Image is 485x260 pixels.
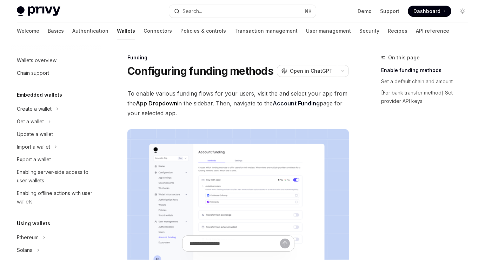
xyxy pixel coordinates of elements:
[17,22,39,39] a: Welcome
[290,67,333,74] span: Open in ChatGPT
[17,69,49,77] div: Chain support
[180,22,226,39] a: Policies & controls
[359,22,379,39] a: Security
[11,115,101,128] button: Toggle Get a wallet section
[11,187,101,208] a: Enabling offline actions with user wallets
[381,76,474,87] a: Set a default chain and amount
[273,100,320,107] a: Account Funding
[11,153,101,166] a: Export a wallet
[127,89,349,118] span: To enable various funding flows for your users, visit the and select your app from the in the sid...
[277,65,337,77] button: Open in ChatGPT
[127,65,273,77] h1: Configuring funding methods
[190,236,280,251] input: Ask a question...
[388,22,407,39] a: Recipes
[306,22,351,39] a: User management
[304,8,312,14] span: ⌘ K
[11,103,101,115] button: Toggle Create a wallet section
[234,22,298,39] a: Transaction management
[17,143,50,151] div: Import a wallet
[11,141,101,153] button: Toggle Import a wallet section
[136,100,177,107] strong: App Dropdown
[408,6,451,17] a: Dashboard
[381,65,474,76] a: Enable funding methods
[388,53,420,62] span: On this page
[17,189,97,206] div: Enabling offline actions with user wallets
[358,8,372,15] a: Demo
[280,239,290,248] button: Send message
[457,6,468,17] button: Toggle dark mode
[144,22,172,39] a: Connectors
[117,22,135,39] a: Wallets
[127,54,349,61] div: Funding
[17,219,50,228] h5: Using wallets
[72,22,108,39] a: Authentication
[17,56,57,65] div: Wallets overview
[182,7,202,15] div: Search...
[11,244,101,256] button: Toggle Solana section
[416,22,449,39] a: API reference
[17,130,53,138] div: Update a wallet
[17,105,52,113] div: Create a wallet
[17,168,97,185] div: Enabling server-side access to user wallets
[17,117,44,126] div: Get a wallet
[11,128,101,141] a: Update a wallet
[11,54,101,67] a: Wallets overview
[17,91,62,99] h5: Embedded wallets
[413,8,440,15] span: Dashboard
[17,6,60,16] img: light logo
[381,87,474,107] a: [For bank transfer method] Set provider API keys
[48,22,64,39] a: Basics
[11,231,101,244] button: Toggle Ethereum section
[17,246,33,254] div: Solana
[380,8,399,15] a: Support
[11,67,101,79] a: Chain support
[17,233,39,242] div: Ethereum
[17,155,51,164] div: Export a wallet
[11,166,101,187] a: Enabling server-side access to user wallets
[169,5,316,18] button: Open search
